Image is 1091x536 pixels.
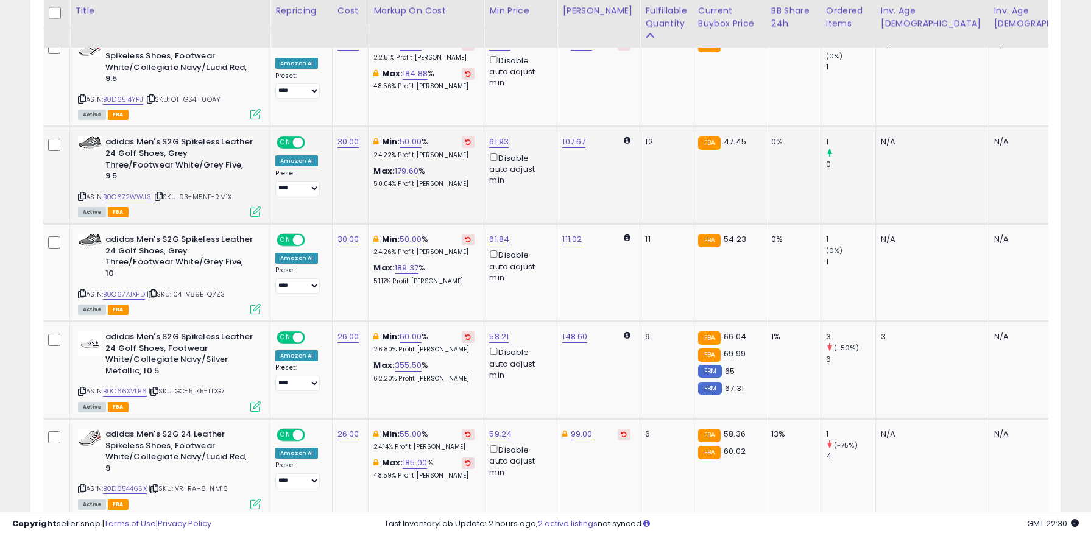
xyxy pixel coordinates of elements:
[78,305,106,315] span: All listings currently available for purchase on Amazon
[834,343,859,353] small: (-50%)
[373,331,475,354] div: %
[103,192,151,202] a: B0C672WWJ3
[278,138,293,148] span: ON
[78,136,102,149] img: 41oOuZ-YA4L._SL40_.jpg
[403,68,428,80] a: 184.88
[489,331,509,343] a: 58.21
[489,443,548,478] div: Disable auto adjust min
[698,331,721,345] small: FBA
[826,234,875,245] div: 1
[275,266,323,294] div: Preset:
[78,499,106,510] span: All listings currently available for purchase on Amazon
[108,207,129,217] span: FBA
[698,446,721,459] small: FBA
[373,262,395,273] b: Max:
[373,4,479,17] div: Markup on Cost
[105,39,253,87] b: adidas Men's S2G 24 Leather Spikeless Shoes, Footwear White/Collegiate Navy/Lucid Red, 9.5
[645,4,687,30] div: Fulfillable Quantity
[373,82,475,91] p: 48.56% Profit [PERSON_NAME]
[826,159,875,170] div: 0
[147,289,225,299] span: | SKU: 04-V89E-Q7Z3
[78,234,261,313] div: ASIN:
[78,429,102,446] img: 411GTrdOAFL._SL40_.jpg
[373,234,475,256] div: %
[104,518,156,529] a: Terms of Use
[78,234,102,246] img: 41oOuZ-YA4L._SL40_.jpg
[881,331,980,342] div: 3
[826,331,875,342] div: 3
[725,383,744,394] span: 67.31
[373,39,475,62] div: %
[275,72,323,99] div: Preset:
[373,375,475,383] p: 62.20% Profit [PERSON_NAME]
[149,386,225,396] span: | SKU: GC-5LK5-TDG7
[373,54,475,62] p: 22.51% Profit [PERSON_NAME]
[724,233,746,245] span: 54.23
[403,457,427,469] a: 185.00
[149,484,228,493] span: | SKU: VR-RAH8-NM16
[386,518,1079,530] div: Last InventoryLab Update: 2 hours ago, not synced.
[103,289,145,300] a: B0C677JXPD
[826,245,843,255] small: (0%)
[275,155,318,166] div: Amazon AI
[698,136,721,150] small: FBA
[698,365,722,378] small: FBM
[771,136,811,147] div: 0%
[826,51,843,61] small: (0%)
[562,136,585,148] a: 107.67
[826,4,870,30] div: Ordered Items
[78,136,261,216] div: ASIN:
[400,233,422,245] a: 50.00
[489,248,548,283] div: Disable auto adjust min
[826,136,875,147] div: 1
[373,471,475,480] p: 48.59% Profit [PERSON_NAME]
[373,263,475,285] div: %
[108,305,129,315] span: FBA
[724,348,746,359] span: 69.99
[158,518,211,529] a: Privacy Policy
[382,68,403,79] b: Max:
[275,169,323,197] div: Preset:
[571,428,593,440] a: 99.00
[724,136,746,147] span: 47.45
[373,165,395,177] b: Max:
[373,248,475,256] p: 24.26% Profit [PERSON_NAME]
[373,68,475,91] div: %
[489,428,512,440] a: 59.24
[400,428,422,440] a: 55.00
[400,331,422,343] a: 60.00
[78,331,261,411] div: ASIN:
[337,428,359,440] a: 26.00
[105,234,253,282] b: adidas Men's S2G Spikeless Leather 24 Golf Shoes, Grey Three/Footwear White/Grey Five, 10
[395,359,422,372] a: 355.50
[275,350,318,361] div: Amazon AI
[337,233,359,245] a: 30.00
[698,348,721,362] small: FBA
[303,235,323,245] span: OFF
[373,151,475,160] p: 24.22% Profit [PERSON_NAME]
[275,4,327,17] div: Repricing
[12,518,211,530] div: seller snap | |
[562,331,587,343] a: 148.60
[881,429,980,440] div: N/A
[562,4,635,17] div: [PERSON_NAME]
[395,165,418,177] a: 179.60
[275,364,323,391] div: Preset:
[382,457,403,468] b: Max:
[373,180,475,188] p: 50.04% Profit [PERSON_NAME]
[881,4,984,30] div: Inv. Age [DEMOGRAPHIC_DATA]
[382,331,400,342] b: Min:
[373,166,475,188] div: %
[562,233,582,245] a: 111.02
[881,234,980,245] div: N/A
[108,499,129,510] span: FBA
[382,428,400,440] b: Min:
[373,443,475,451] p: 24.14% Profit [PERSON_NAME]
[75,4,265,17] div: Title
[278,235,293,245] span: ON
[373,429,475,451] div: %
[145,94,221,104] span: | SKU: OT-GS4I-0OAY
[275,461,323,488] div: Preset:
[373,136,475,159] div: %
[103,94,143,105] a: B0D6514YPJ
